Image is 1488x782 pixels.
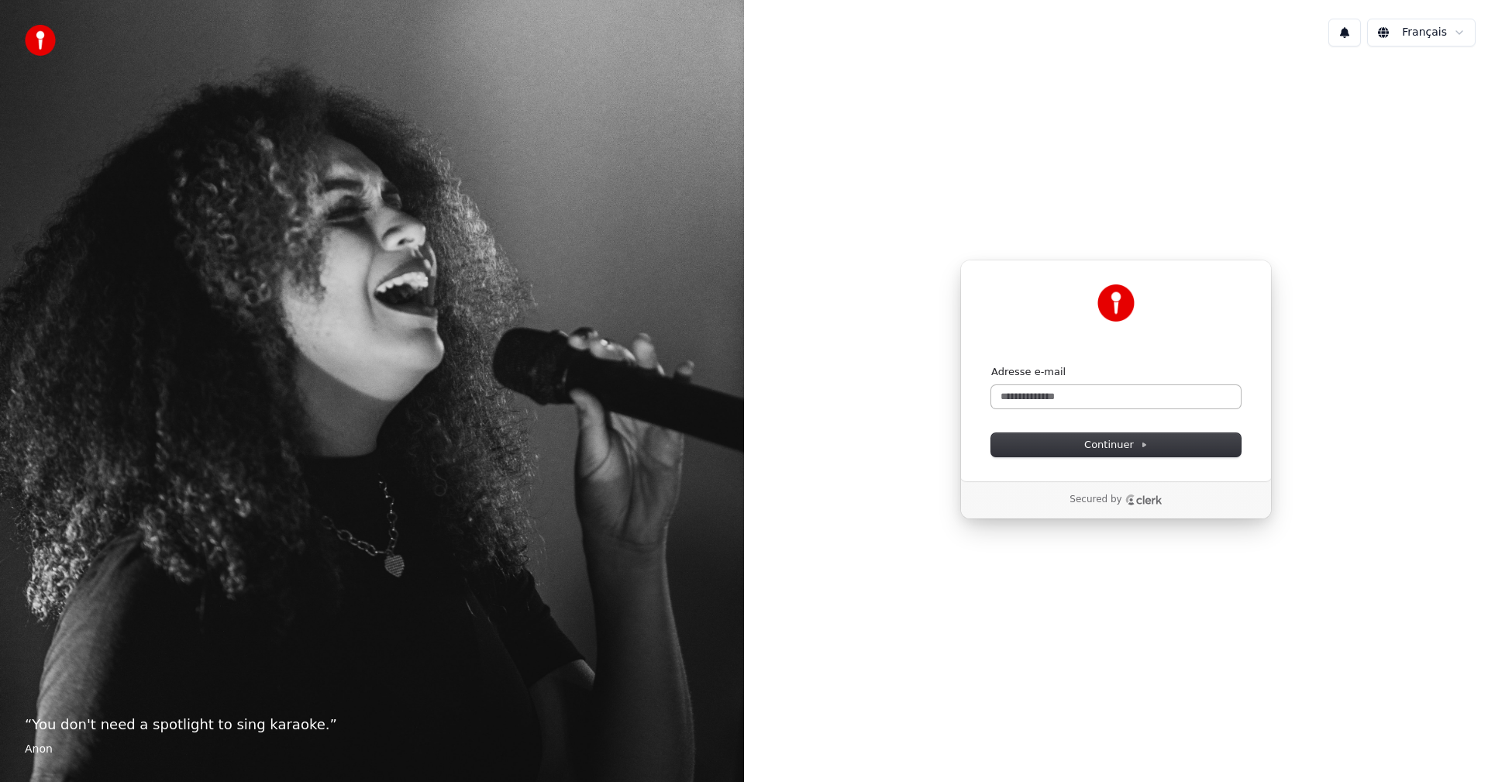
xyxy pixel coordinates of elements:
p: “ You don't need a spotlight to sing karaoke. ” [25,714,719,735]
footer: Anon [25,742,719,757]
label: Adresse e-mail [991,365,1066,379]
span: Continuer [1084,438,1148,452]
button: Continuer [991,433,1241,456]
a: Clerk logo [1125,494,1162,505]
img: youka [25,25,56,56]
img: Youka [1097,284,1135,322]
p: Secured by [1069,494,1121,506]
